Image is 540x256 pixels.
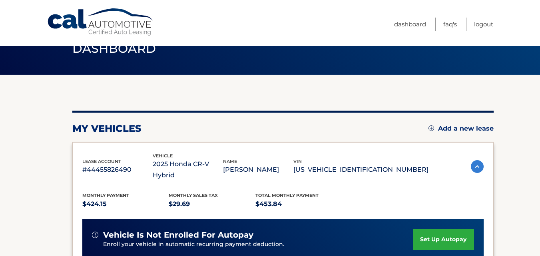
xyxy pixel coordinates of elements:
[82,159,121,164] span: lease account
[103,240,413,249] p: Enroll your vehicle in automatic recurring payment deduction.
[413,229,474,250] a: set up autopay
[428,125,434,131] img: add.svg
[255,198,342,210] p: $453.84
[394,18,426,31] a: Dashboard
[82,198,169,210] p: $424.15
[72,123,141,135] h2: my vehicles
[223,164,293,175] p: [PERSON_NAME]
[293,164,428,175] p: [US_VEHICLE_IDENTIFICATION_NUMBER]
[428,125,494,133] a: Add a new lease
[82,192,129,198] span: Monthly Payment
[255,192,319,198] span: Total Monthly Payment
[474,18,493,31] a: Logout
[169,198,255,210] p: $29.69
[103,230,253,240] span: vehicle is not enrolled for autopay
[82,164,153,175] p: #44455826490
[72,41,156,56] span: Dashboard
[169,192,218,198] span: Monthly sales Tax
[223,159,237,164] span: name
[153,153,173,159] span: vehicle
[92,232,98,238] img: alert-white.svg
[471,160,484,173] img: accordion-active.svg
[293,159,302,164] span: vin
[47,8,155,36] a: Cal Automotive
[153,159,223,181] p: 2025 Honda CR-V Hybrid
[443,18,457,31] a: FAQ's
